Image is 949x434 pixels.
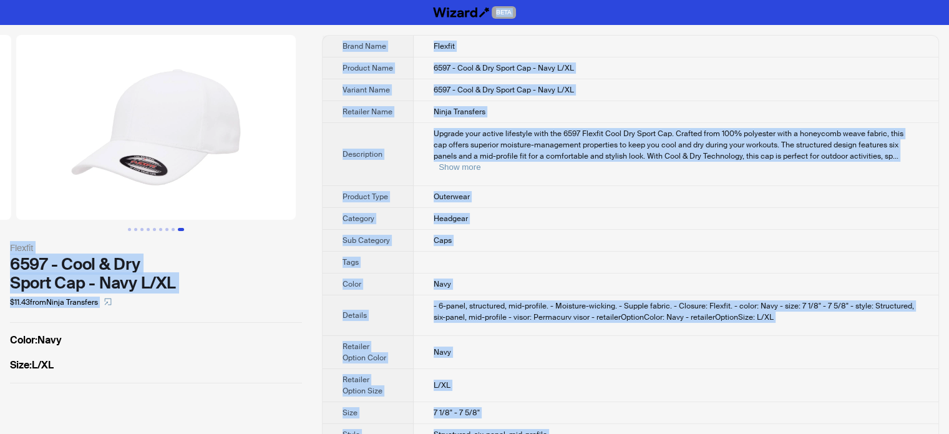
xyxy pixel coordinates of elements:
span: Caps [434,235,452,245]
button: Go to slide 9 [178,228,184,231]
div: Upgrade your active lifestyle with the 6597 Flexfit Cool Dry Sport Cap. Crafted from 100% polyest... [434,128,918,173]
span: Details [343,310,367,320]
span: 7 1/8" - 7 5/8" [434,408,480,418]
button: Go to slide 4 [147,228,150,231]
span: ... [893,151,898,161]
button: Go to slide 1 [128,228,131,231]
div: - 6-panel, structured, mid-profile. - Moisture-wicking. - Supple fabric. - Closure: Flexfit. - co... [434,300,918,323]
span: Retailer Option Color [343,342,386,363]
span: Headgear [434,214,468,224]
div: $11.43 from Ninja Transfers [10,292,302,312]
span: BETA [492,6,516,19]
label: L/XL [10,358,302,373]
button: Go to slide 6 [159,228,162,231]
span: Color [343,279,361,289]
span: 6597 - Cool & Dry Sport Cap - Navy L/XL [434,85,574,95]
button: Go to slide 5 [153,228,156,231]
span: select [104,298,112,305]
span: Size : [10,358,32,372]
span: L/XL [434,380,450,390]
span: Size [343,408,358,418]
div: 6597 - Cool & Dry Sport Cap - Navy L/XL [10,255,302,292]
span: Retailer Name [343,107,392,117]
span: Product Name [343,63,393,73]
span: 6597 - Cool & Dry Sport Cap - Navy L/XL [434,63,574,73]
img: 6597 - Cool & Dry Sport Cap - Navy L/XL 6597 - Cool & Dry Sport Cap - Navy L/XL image 9 [16,35,296,220]
span: Sub Category [343,235,390,245]
span: Variant Name [343,85,390,95]
label: Navy [10,333,302,348]
span: Outerwear [434,192,470,202]
span: Product Type [343,192,388,202]
button: Go to slide 8 [172,228,175,231]
button: Go to slide 7 [165,228,168,231]
span: Brand Name [343,41,386,51]
span: Navy [434,347,451,357]
span: Ninja Transfers [434,107,485,117]
span: Navy [434,279,451,289]
button: Expand [439,162,480,172]
span: Retailer Option Size [343,375,382,396]
span: Flexfit [434,41,455,51]
button: Go to slide 3 [140,228,144,231]
span: Description [343,149,382,159]
span: Category [343,214,374,224]
span: Color : [10,333,37,347]
button: Go to slide 2 [134,228,137,231]
span: Tags [343,257,359,267]
div: Flexfit [10,241,302,255]
span: Upgrade your active lifestyle with the 6597 Flexfit Cool Dry Sport Cap. Crafted from 100% polyest... [434,129,903,161]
